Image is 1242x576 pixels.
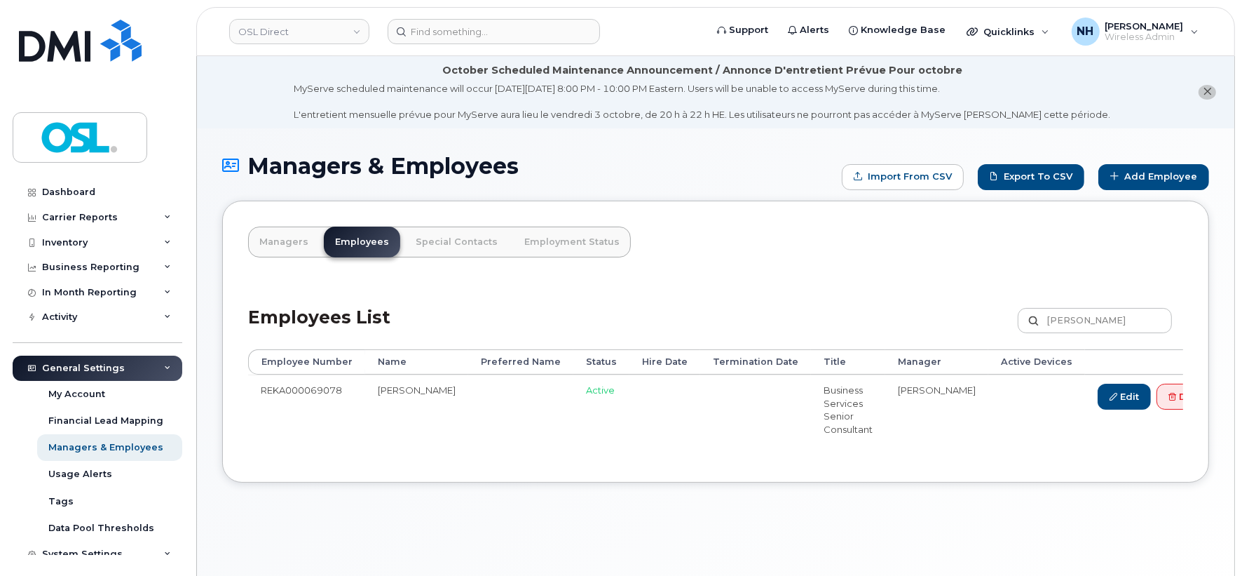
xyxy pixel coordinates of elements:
li: [PERSON_NAME] [898,384,976,397]
h2: Employees List [248,308,390,349]
th: Hire Date [629,349,700,375]
th: Title [811,349,885,375]
th: Status [573,349,629,375]
a: Add Employee [1098,164,1209,190]
a: Special Contacts [404,227,509,257]
th: Name [365,349,468,375]
th: Termination Date [700,349,811,375]
th: Preferred Name [468,349,573,375]
form: Import from CSV [842,164,964,190]
div: MyServe scheduled maintenance will occur [DATE][DATE] 8:00 PM - 10:00 PM Eastern. Users will be u... [294,82,1111,121]
span: Active [586,384,615,396]
a: Employment Status [513,227,631,257]
td: Business Services Senior Consultant [811,375,885,444]
a: Delete [1156,384,1224,410]
h1: Managers & Employees [222,154,835,178]
div: October Scheduled Maintenance Announcement / Annonce D'entretient Prévue Pour octobre [442,63,962,78]
th: Employee Number [248,349,365,375]
th: Manager [885,349,988,375]
td: REKA000069078 [248,375,365,444]
th: Active Devices [988,349,1085,375]
td: [PERSON_NAME] [365,375,468,444]
a: Employees [324,227,400,257]
button: close notification [1199,85,1216,100]
a: Edit [1098,384,1151,410]
a: Managers [248,227,320,257]
a: Export to CSV [978,164,1084,190]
